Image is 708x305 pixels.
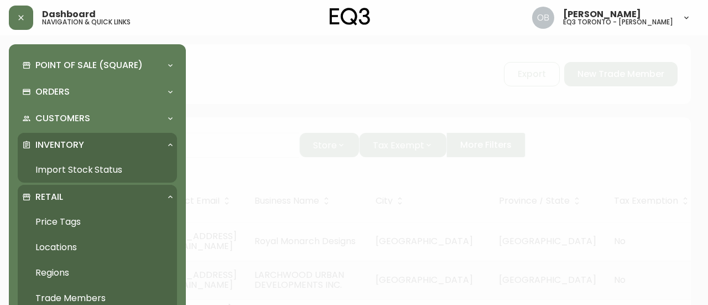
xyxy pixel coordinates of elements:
[18,235,177,260] a: Locations
[35,191,63,203] p: Retail
[18,53,177,77] div: Point of Sale (Square)
[18,80,177,104] div: Orders
[35,112,90,125] p: Customers
[18,157,177,183] a: Import Stock Status
[18,133,177,157] div: Inventory
[18,209,177,235] a: Price Tags
[330,8,371,25] img: logo
[35,86,70,98] p: Orders
[35,139,84,151] p: Inventory
[18,106,177,131] div: Customers
[42,19,131,25] h5: navigation & quick links
[563,10,641,19] span: [PERSON_NAME]
[35,59,143,71] p: Point of Sale (Square)
[42,10,96,19] span: Dashboard
[18,185,177,209] div: Retail
[563,19,673,25] h5: eq3 toronto - [PERSON_NAME]
[532,7,554,29] img: 8e0065c524da89c5c924d5ed86cfe468
[18,260,177,286] a: Regions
